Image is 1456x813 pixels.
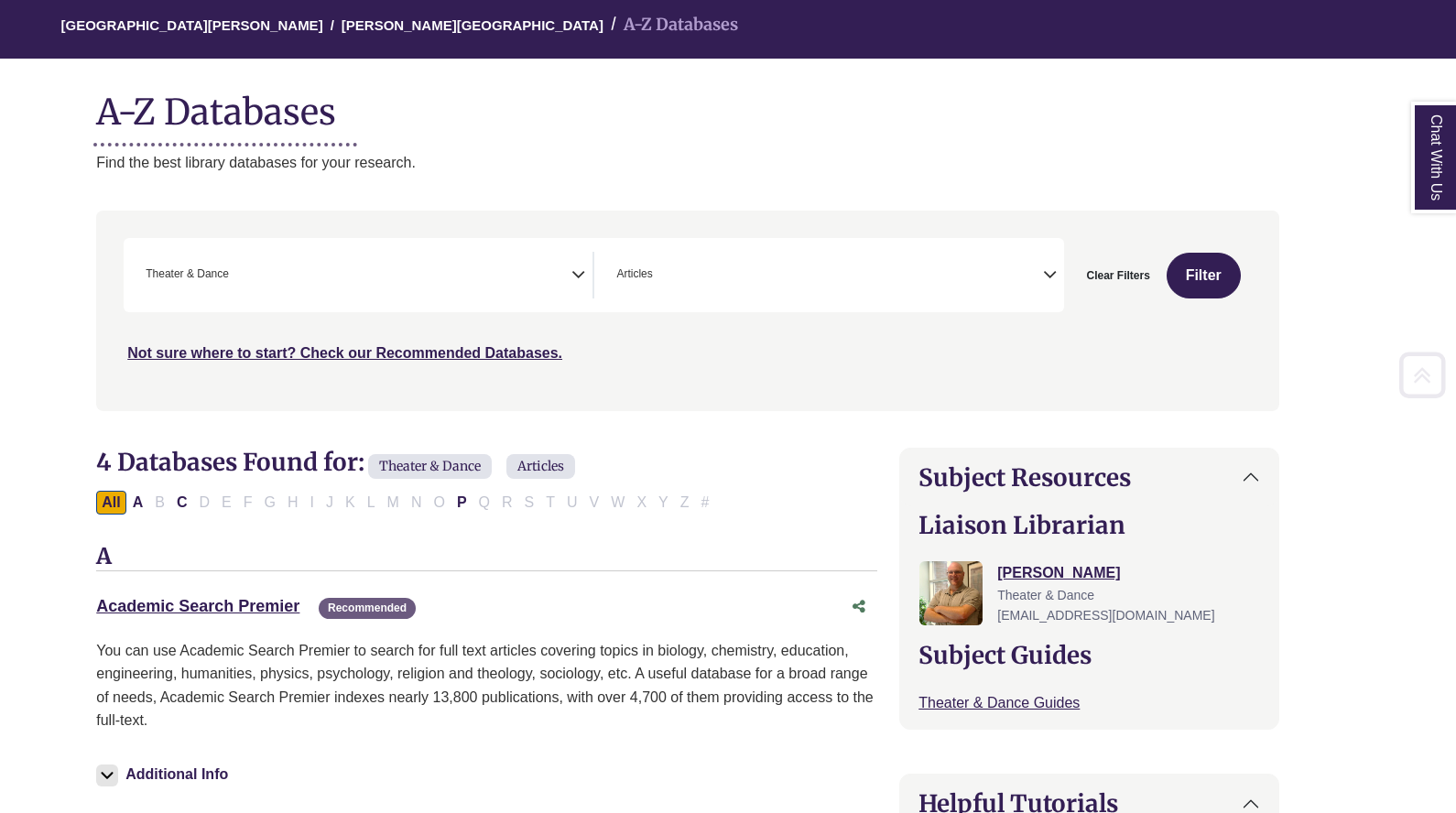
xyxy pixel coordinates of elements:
p: Find the best library databases for your research. [96,151,1279,175]
span: Theater & Dance [368,454,492,479]
h1: A-Z Databases [96,77,1279,133]
a: Not sure where to start? Check our Recommended Databases. [127,345,562,361]
a: [PERSON_NAME][GEOGRAPHIC_DATA] [342,15,603,33]
span: 4 Databases Found for: [96,447,364,477]
button: Filter Results A [127,491,149,515]
h2: Subject Guides [918,641,1260,669]
li: Theater & Dance [138,266,229,283]
span: Recommended [319,598,416,619]
button: Clear Filters [1075,253,1162,298]
textarea: Search [233,269,241,284]
li: A-Z Databases [603,12,738,38]
button: Filter Results P [451,491,473,515]
h3: A [96,544,877,571]
a: [GEOGRAPHIC_DATA][PERSON_NAME] [61,15,323,33]
button: Submit for Search Results [1167,253,1241,298]
span: [EMAIL_ADDRESS][DOMAIN_NAME] [997,608,1214,623]
button: Subject Resources [900,449,1278,506]
a: Theater & Dance Guides [918,695,1080,710]
textarea: Search [657,269,665,284]
button: Additional Info [96,762,234,787]
span: Theater & Dance [146,266,229,283]
button: Filter Results C [171,491,193,515]
span: Theater & Dance [997,588,1094,602]
a: Back to Top [1393,363,1451,387]
h2: Liaison Librarian [918,511,1260,539]
p: You can use Academic Search Premier to search for full text articles covering topics in biology, ... [96,639,877,732]
span: Articles [616,266,652,283]
button: All [96,491,125,515]
a: [PERSON_NAME] [997,565,1120,580]
button: Share this database [841,590,877,624]
span: Articles [506,454,575,479]
img: Nathan Farley [919,561,983,625]
nav: Search filters [96,211,1279,410]
a: Academic Search Premier [96,597,299,615]
div: Alpha-list to filter by first letter of database name [96,493,716,509]
li: Articles [609,266,652,283]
